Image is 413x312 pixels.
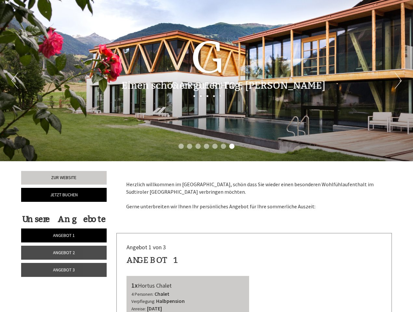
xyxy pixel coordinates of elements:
b: Halbpension [156,298,185,304]
small: Anreise: [131,306,146,312]
span: Angebot 1 [53,232,75,238]
div: Unsere Angebote [21,213,107,225]
span: Angebot 2 [53,250,75,255]
h1: Einen schönen guten Tag, [PERSON_NAME] [121,80,325,91]
b: [DATE] [147,305,162,312]
span: Angebot 1 von 3 [127,243,166,251]
a: Jetzt buchen [21,188,107,202]
a: Zur Website [21,171,107,185]
p: Herzlich willkommen im [GEOGRAPHIC_DATA], schön dass Sie wieder einen besonderen Wohlfühlaufentha... [126,181,382,210]
small: 4 Personen: [131,292,153,297]
div: Hortus Chalet [131,281,245,290]
small: Verpflegung: [131,299,155,304]
span: Angebot 3 [53,267,75,273]
b: Chalet [154,291,169,297]
div: Angebot 1 [127,254,179,266]
b: 1x [131,281,138,289]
